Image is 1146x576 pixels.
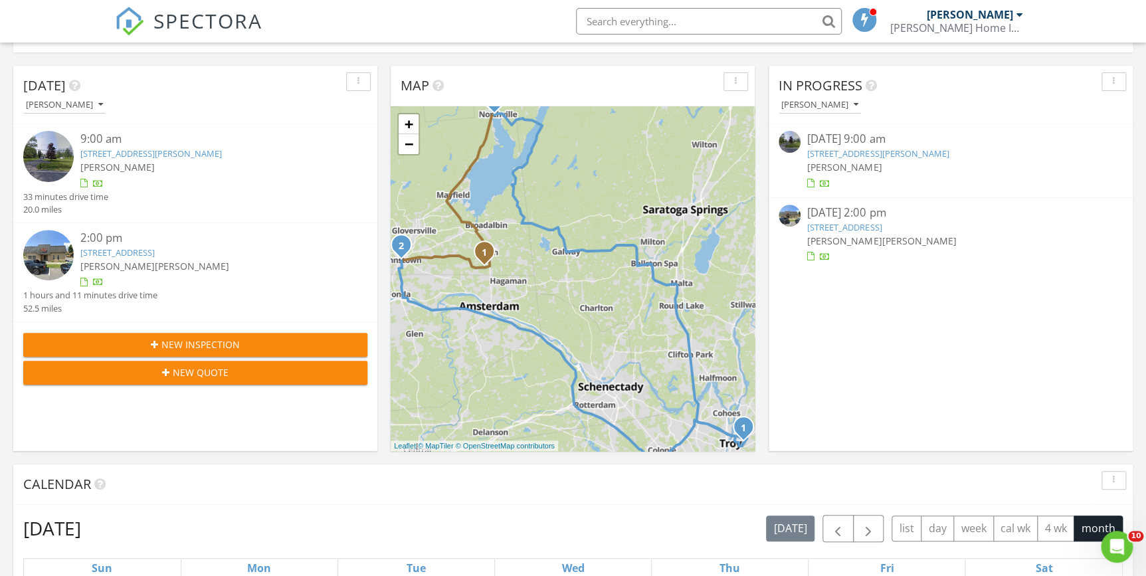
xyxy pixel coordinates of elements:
a: [STREET_ADDRESS] [80,246,155,258]
button: week [953,516,994,541]
button: list [892,516,921,541]
div: 4 Colonial Ct, Johnstown, NY 12095 [401,244,409,252]
div: 52.5 miles [23,302,157,315]
span: [PERSON_NAME] [80,161,155,173]
a: [DATE] 2:00 pm [STREET_ADDRESS] [PERSON_NAME][PERSON_NAME] [779,205,1123,264]
a: Leaflet [394,442,416,450]
a: Zoom out [399,134,419,154]
a: SPECTORA [115,18,262,46]
img: The Best Home Inspection Software - Spectora [115,7,144,36]
a: © OpenStreetMap contributors [456,442,555,450]
a: [STREET_ADDRESS][PERSON_NAME] [807,147,949,159]
div: 2:00 pm [80,230,339,246]
button: [PERSON_NAME] [779,96,861,114]
iframe: Intercom live chat [1101,531,1133,563]
span: In Progress [779,76,862,94]
i: 1 [741,423,746,432]
div: [DATE] 2:00 pm [807,205,1094,221]
img: streetview [23,230,74,280]
div: [PERSON_NAME] [781,100,858,110]
span: Calendar [23,475,91,493]
img: streetview [779,131,801,153]
span: [PERSON_NAME] [882,235,956,247]
a: Zoom in [399,114,419,134]
button: New Quote [23,361,367,385]
a: © MapTiler [418,442,454,450]
div: 2194 Tibbits Ave, Troy, NY 12180 [743,427,751,434]
button: Next month [853,515,884,542]
a: 9:00 am [STREET_ADDRESS][PERSON_NAME] [PERSON_NAME] 33 minutes drive time 20.0 miles [23,131,367,216]
span: 10 [1128,531,1143,541]
img: streetview [23,131,74,181]
div: 1 hours and 11 minutes drive time [23,289,157,302]
span: [PERSON_NAME] [807,235,882,247]
button: cal wk [993,516,1038,541]
button: month [1074,516,1123,541]
a: 2:00 pm [STREET_ADDRESS] [PERSON_NAME][PERSON_NAME] 1 hours and 11 minutes drive time 52.5 miles [23,230,367,315]
div: 536 McQueen Rd, Amsterdam, NY 12010 [484,251,492,259]
div: | [391,440,558,452]
i: 2 [399,241,404,250]
button: [PERSON_NAME] [23,96,106,114]
div: 9:00 am [80,131,339,147]
span: SPECTORA [153,7,262,35]
button: New Inspection [23,333,367,357]
div: 20.0 miles [23,203,108,216]
span: Map [401,76,429,94]
input: Search everything... [576,8,842,35]
div: Nestor Home Inspections [890,21,1023,35]
span: [PERSON_NAME] [807,161,882,173]
div: [PERSON_NAME] [927,8,1013,21]
img: streetview [779,205,801,227]
button: [DATE] [766,516,814,541]
button: Previous month [822,515,854,542]
div: 33 minutes drive time [23,191,108,203]
div: [DATE] 9:00 am [807,131,1094,147]
a: [DATE] 9:00 am [STREET_ADDRESS][PERSON_NAME] [PERSON_NAME] [779,131,1123,190]
div: [PERSON_NAME] [26,100,103,110]
span: New Quote [173,365,229,379]
span: [PERSON_NAME] [155,260,229,272]
span: New Inspection [161,337,240,351]
a: [STREET_ADDRESS][PERSON_NAME] [80,147,222,159]
a: [STREET_ADDRESS] [807,221,882,233]
button: day [921,516,954,541]
div: PO Box 6, Northville NY 12134 [494,99,502,107]
span: [PERSON_NAME] [80,260,155,272]
span: [DATE] [23,76,66,94]
h2: [DATE] [23,515,81,541]
button: 4 wk [1037,516,1074,541]
i: 1 [482,248,487,257]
